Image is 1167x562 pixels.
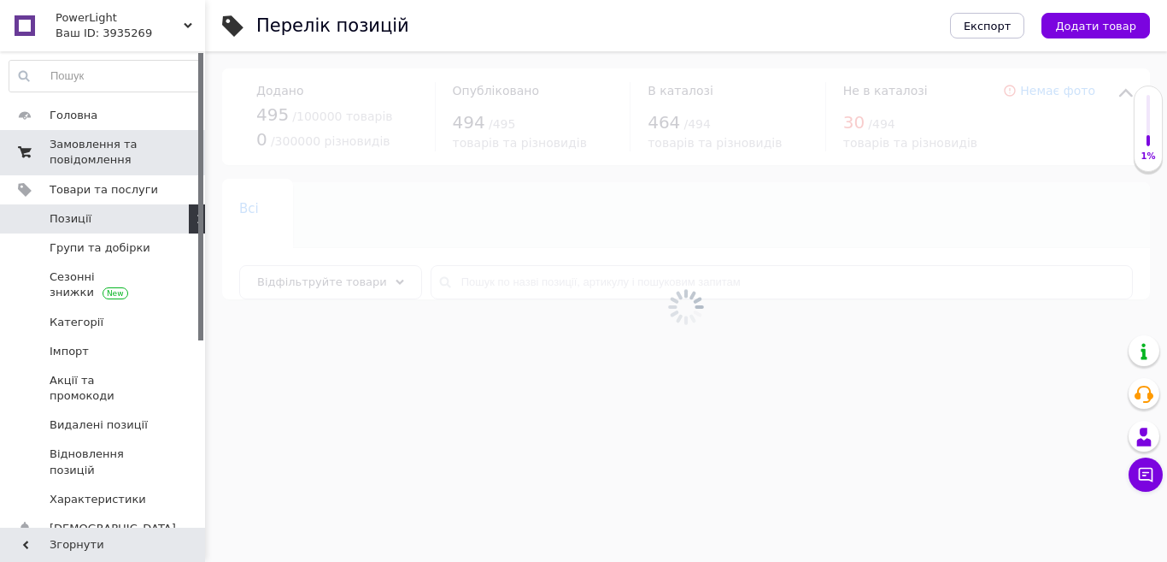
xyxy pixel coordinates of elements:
[50,417,148,433] span: Видалені позиції
[1129,458,1163,492] button: Чат з покупцем
[50,344,89,359] span: Імпорт
[950,13,1025,38] button: Експорт
[256,17,409,35] div: Перелік позицій
[50,108,97,123] span: Головна
[50,447,158,477] span: Відновлення позицій
[1055,20,1136,33] span: Додати товар
[964,20,1012,33] span: Експорт
[50,492,146,507] span: Характеристики
[50,269,158,300] span: Сезонні знижки
[50,211,91,227] span: Позиції
[56,26,205,41] div: Ваш ID: 3935269
[50,240,150,256] span: Групи та добірки
[1135,151,1162,163] div: 1%
[50,521,176,536] span: [DEMOGRAPHIC_DATA]
[50,137,158,168] span: Замовлення та повідомлення
[9,61,201,92] input: Пошук
[50,315,103,330] span: Категорії
[1041,13,1150,38] button: Додати товар
[50,182,158,198] span: Товари та послуги
[50,373,158,404] span: Акції та промокоди
[56,10,184,26] span: PowerLight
